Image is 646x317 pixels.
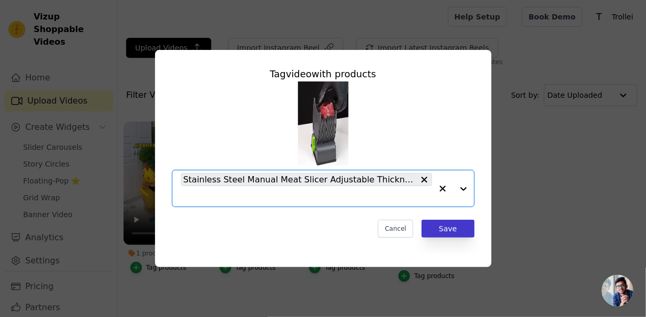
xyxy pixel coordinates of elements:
span: Stainless Steel Manual Meat Slicer Adjustable Thickness 2mm or 4mm Cutter for Kitchen and Jerky P... [183,173,417,186]
button: Cancel [378,220,413,238]
button: Save [422,220,474,238]
div: Tag video with products [172,67,475,81]
img: reel-preview-x1icwb-xr.myshopify.com-3711872374741504472_76449831321.jpeg [298,81,348,166]
a: Open chat [602,275,633,306]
